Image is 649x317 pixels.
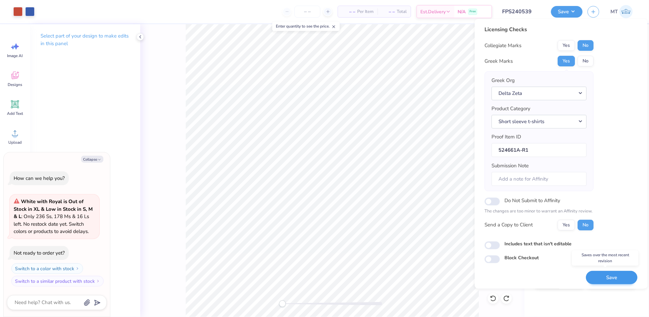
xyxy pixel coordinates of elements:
button: Short sleeve t-shirts [492,115,587,128]
div: Send a Copy to Client [485,221,533,229]
button: Collapse [81,156,103,163]
input: Untitled Design [497,5,546,18]
span: Total [397,8,407,15]
span: Add Text [7,111,23,116]
button: Yes [558,40,575,51]
div: How can we help you? [14,175,65,182]
input: Add a note for Affinity [492,172,587,186]
img: Switch to a similar product with stock [96,279,100,283]
span: Image AI [7,53,23,58]
span: Upload [8,140,22,145]
button: Yes [558,56,575,66]
a: MT [607,5,636,18]
div: Greek Marks [485,57,513,65]
div: Enter quantity to see the price. [272,22,340,31]
p: The changes are too minor to warrant an Affinity review. [485,208,594,215]
span: N/A [458,8,466,15]
span: Free [470,9,476,14]
span: – – [342,8,355,15]
button: Yes [558,220,575,230]
span: Est. Delivery [420,8,446,15]
span: MT [610,8,618,16]
label: Greek Org [492,77,515,84]
button: Switch to a similar product with stock [11,276,104,286]
label: Proof Item ID [492,133,521,141]
button: Save [586,271,638,284]
label: Do Not Submit to Affinity [505,196,561,205]
div: Not ready to order yet? [14,250,65,256]
img: Michelle Tapire [619,5,633,18]
span: – – [381,8,395,15]
img: Switch to a color with stock [75,267,79,271]
div: Accessibility label [279,300,286,307]
div: Saves over the most recent revision [572,250,638,266]
div: Collegiate Marks [485,42,522,49]
input: – – [294,6,320,18]
button: No [578,220,594,230]
label: Product Category [492,105,531,113]
div: Licensing Checks [485,26,594,34]
button: Switch to a color with stock [11,263,83,274]
button: Save [551,6,583,18]
span: Per Item [357,8,374,15]
p: Select part of your design to make edits in this panel [41,32,130,47]
button: No [578,56,594,66]
button: Delta Zeta [492,87,587,100]
label: Includes text that isn't editable [505,240,572,247]
span: : Only 236 Ss, 178 Ms & 16 Ls left. No restock date yet. Switch colors or products to avoid delays. [14,198,93,235]
strong: White with Royal is Out of Stock in XL & Low in Stock in S, M & L [14,198,93,220]
label: Submission Note [492,162,529,170]
button: No [578,40,594,51]
span: Designs [8,82,22,87]
label: Block Checkout [505,254,539,261]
